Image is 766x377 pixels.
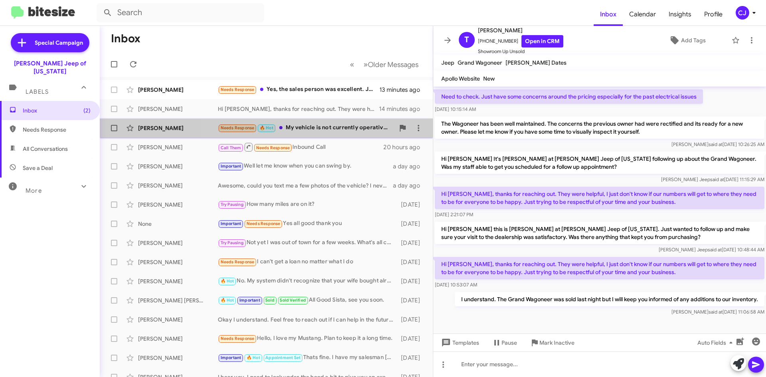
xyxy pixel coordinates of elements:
p: Hi [PERSON_NAME] this is [PERSON_NAME] at [PERSON_NAME] Jeep of [US_STATE]. Just wanted to follow... [435,222,764,244]
span: Needs Response [221,87,255,92]
div: [PERSON_NAME] [138,182,218,189]
div: [DATE] [397,239,426,247]
div: [DATE] [397,316,426,324]
p: I understand. The Grand Wagoneer was sold last night but I will keep you informed of any addition... [455,292,764,306]
div: [PERSON_NAME] [138,258,218,266]
span: Call Them [221,145,241,150]
span: Needs Response [247,221,280,226]
div: [PERSON_NAME] [138,143,218,151]
div: [PERSON_NAME] [138,335,218,343]
div: [PERSON_NAME] [138,316,218,324]
button: Mark Inactive [523,336,581,350]
span: New [483,75,495,82]
span: Important [221,221,241,226]
div: How many miles are on it? [218,200,397,209]
div: [DATE] [397,220,426,228]
span: [DATE] 2:21:07 PM [435,211,473,217]
span: Appointment Set [265,355,300,360]
span: Add Tags [681,33,706,47]
span: [PERSON_NAME] [DATE] 10:26:25 AM [671,141,764,147]
div: My vehicle is not currently operative diagnosis of engine problem not starting. [218,123,395,132]
button: Next [359,56,423,73]
p: Hi [PERSON_NAME] It's [PERSON_NAME] at [PERSON_NAME] Jeep of [US_STATE] following up about the Gr... [435,152,764,174]
p: The Wagoneer has been well maintained. The concerns the previous owner had were rectified and its... [435,116,764,139]
div: Okay I understand. Feel free to reach out if I can help in the future!👍 [218,316,397,324]
div: a day ago [393,182,426,189]
p: Need to check. Just have some concerns around the pricing especially for the past electrical issues [435,89,703,104]
span: All Conversations [23,145,68,153]
div: [PERSON_NAME] [138,105,218,113]
span: Save a Deal [23,164,53,172]
div: a day ago [393,162,426,170]
div: [DATE] [397,335,426,343]
div: Well let me know when you can swing by. [218,162,393,171]
span: [PERSON_NAME] Dates [505,59,567,66]
div: 20 hours ago [383,143,426,151]
div: [PERSON_NAME] [138,124,218,132]
div: Hi [PERSON_NAME], thanks for reaching out. They were helpful, I just don't know if our numbers wi... [218,105,379,113]
div: [PERSON_NAME] [138,162,218,170]
span: Jeep [441,59,454,66]
span: said at [708,247,722,253]
span: [PERSON_NAME] Jeep [DATE] 10:48:44 AM [659,247,764,253]
span: Try Pausing [221,240,244,245]
span: Important [221,164,241,169]
span: Inbox [23,107,91,114]
a: Inbox [594,3,623,26]
span: [DATE] 10:53:07 AM [435,282,477,288]
span: Older Messages [368,60,419,69]
div: I can't get a loan no matter what I do [218,257,397,266]
span: Auto Fields [697,336,736,350]
div: Not yet I was out of town for a few weeks. What's all covered under the lift warranty? [218,238,397,247]
span: [PERSON_NAME] Jeep [DATE] 11:15:29 AM [661,176,764,182]
div: [PERSON_NAME] [PERSON_NAME] [138,296,218,304]
span: Needs Response [221,336,255,341]
div: Thats fine. I have my salesman [PERSON_NAME] ready when you get here to get some information so w... [218,353,397,362]
div: All Good Sista, see you soon. [218,296,397,305]
span: More [26,187,42,194]
a: Calendar [623,3,662,26]
span: Showroom Up Unsold [478,47,563,55]
span: Important [221,355,241,360]
div: Yes all good thank you [218,219,397,228]
span: Special Campaign [35,39,83,47]
span: « [350,59,354,69]
span: 🔥 Hot [260,125,273,130]
h1: Inbox [111,32,140,45]
span: Sold [265,298,274,303]
button: Previous [345,56,359,73]
a: Insights [662,3,698,26]
div: Yes, the sales person was excellent. Just didn't have the right car. [218,85,379,94]
span: Important [239,298,260,303]
span: [PERSON_NAME] [DATE] 11:06:58 AM [671,309,764,315]
span: Pause [501,336,517,350]
div: [PERSON_NAME] [138,239,218,247]
p: Hi [PERSON_NAME], thanks for reaching out. They were helpful, I just don't know if our numbers wi... [435,257,764,279]
span: Sold Verified [280,298,306,303]
a: Special Campaign [11,33,89,52]
span: Templates [440,336,479,350]
div: [DATE] [397,296,426,304]
nav: Page navigation example [345,56,423,73]
div: [PERSON_NAME] [138,201,218,209]
a: Profile [698,3,729,26]
span: Grand Wagoneer [458,59,502,66]
div: [PERSON_NAME] [138,354,218,362]
span: Labels [26,88,49,95]
div: Hello, I love my Mustang. Plan to keep it a long time. [218,334,397,343]
span: Try Pausing [221,202,244,207]
span: said at [709,309,723,315]
div: No. My system didn't recognize that your wife bought already. Disregard and We appreciate your bu... [218,276,397,286]
span: 🔥 Hot [221,278,234,284]
div: 14 minutes ago [379,105,426,113]
span: Apollo Website [441,75,480,82]
button: Pause [486,336,523,350]
span: » [363,59,368,69]
div: None [138,220,218,228]
span: 🔥 Hot [247,355,260,360]
span: T [464,34,469,46]
span: (2) [83,107,91,114]
span: said at [709,141,723,147]
div: [DATE] [397,201,426,209]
